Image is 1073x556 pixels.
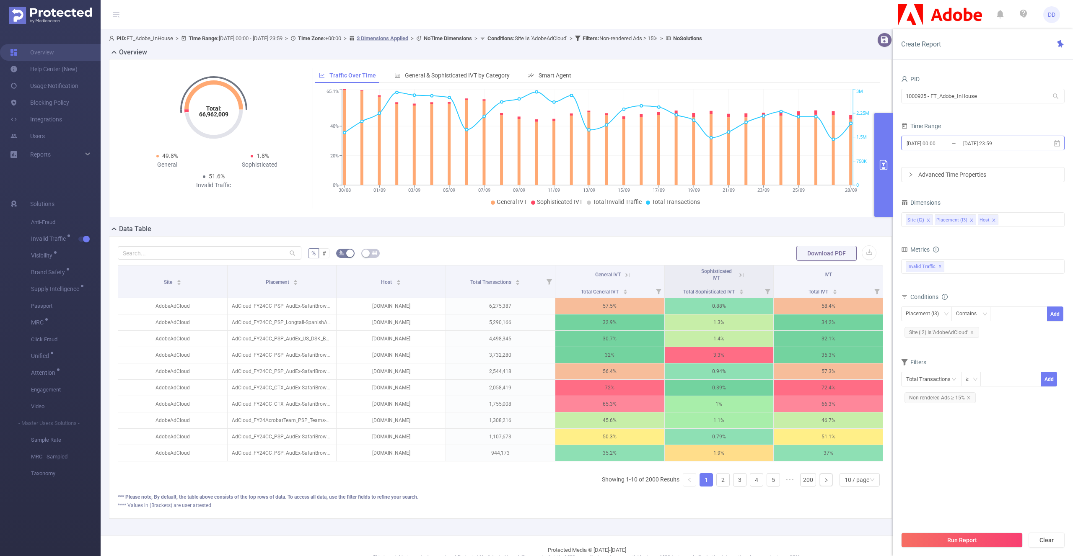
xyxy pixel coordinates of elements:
[337,314,446,330] p: [DOMAIN_NAME]
[910,293,948,300] span: Conditions
[118,429,227,445] p: AdobeAdCloud
[341,35,349,41] span: >
[162,152,178,159] span: 49.8%
[583,188,595,193] tspan: 13/09
[283,35,290,41] span: >
[856,89,863,95] tspan: 3M
[311,250,316,257] span: %
[31,398,101,415] span: Video
[555,347,664,363] p: 32%
[472,35,480,41] span: >
[652,198,700,205] span: Total Transactions
[783,473,797,486] span: •••
[901,359,926,366] span: Filters
[31,298,101,314] span: Passport
[31,331,101,348] span: Click Fraud
[408,188,420,193] tspan: 03/09
[537,198,583,205] span: Sophisticated IVT
[31,269,68,275] span: Brand Safety
[673,35,702,41] b: No Solutions
[30,196,54,212] span: Solutions
[856,111,869,116] tspan: 2.25M
[595,272,621,278] span: General IVT
[750,473,763,486] li: 4
[176,278,181,283] div: Sort
[373,188,385,193] tspan: 01/09
[337,429,446,445] p: [DOMAIN_NAME]
[617,188,630,193] tspan: 15/09
[548,188,560,193] tspan: 11/09
[774,331,883,347] p: 32.1%
[716,473,730,486] li: 2
[119,47,147,57] h2: Overview
[774,298,883,314] p: 58.4%
[845,188,857,193] tspan: 28/09
[1029,533,1065,548] button: Clear
[118,246,301,260] input: Search...
[665,331,774,347] p: 1.4%
[555,412,664,428] p: 45.6%
[478,188,490,193] tspan: 07/09
[31,432,101,448] span: Sample Rate
[381,279,393,285] span: Host
[792,188,804,193] tspan: 25/09
[118,298,227,314] p: AdobeAdCloud
[298,35,325,41] b: Time Zone:
[446,298,555,314] p: 6,275,387
[408,35,416,41] span: >
[905,327,979,338] span: Site (l2) Is 'AdobeAdCloud'
[683,473,696,486] li: Previous Page
[10,111,62,128] a: Integrations
[513,188,525,193] tspan: 09/09
[397,282,401,284] i: icon: caret-down
[228,412,337,428] p: AdCloud_FY24AcrobatTeam_PSP_Teams-AudEx_US_DSK_BAN_300x250 [8758937]
[396,278,401,283] div: Sort
[901,76,908,82] i: icon: user
[774,412,883,428] p: 46.7%
[338,188,350,193] tspan: 30/08
[856,159,867,164] tspan: 750K
[956,307,982,321] div: Contains
[824,272,832,278] span: IVT
[10,44,54,61] a: Overview
[739,288,744,293] div: Sort
[118,445,227,461] p: AdobeAdCloud
[30,151,51,158] span: Reports
[337,298,446,314] p: [DOMAIN_NAME]
[330,153,339,159] tspan: 20%
[908,172,913,177] i: icon: right
[555,298,664,314] p: 57.5%
[762,284,773,298] i: Filter menu
[701,268,732,281] span: Sophisticated IVT
[774,396,883,412] p: 66.3%
[446,347,555,363] p: 3,732,280
[774,445,883,461] p: 37%
[337,412,446,428] p: [DOMAIN_NAME]
[581,289,620,295] span: Total General IVT
[906,214,933,225] li: Site (l2)
[357,35,408,41] u: 3 Dimensions Applied
[970,330,974,335] i: icon: close
[109,35,702,41] span: FT_Adobe_InHouse [DATE] 00:00 - [DATE] 23:59 +00:00
[118,380,227,396] p: AdobeAdCloud
[700,473,713,486] li: 1
[319,72,325,78] i: icon: line-chart
[333,183,339,188] tspan: 0%
[10,61,78,77] a: Help Center (New)
[10,94,69,111] a: Blocking Policy
[739,288,744,291] i: icon: caret-up
[337,363,446,379] p: [DOMAIN_NAME]
[973,377,978,383] i: icon: down
[446,396,555,412] p: 1,755,008
[327,89,339,95] tspan: 65.1%
[583,35,599,41] b: Filters :
[906,307,945,321] div: Placement (l3)
[774,380,883,396] p: 72.4%
[901,123,941,129] span: Time Range
[783,473,797,486] li: Next 5 Pages
[337,380,446,396] p: [DOMAIN_NAME]
[446,363,555,379] p: 2,544,418
[819,473,833,486] li: Next Page
[722,188,734,193] tspan: 21/09
[901,40,941,48] span: Create Report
